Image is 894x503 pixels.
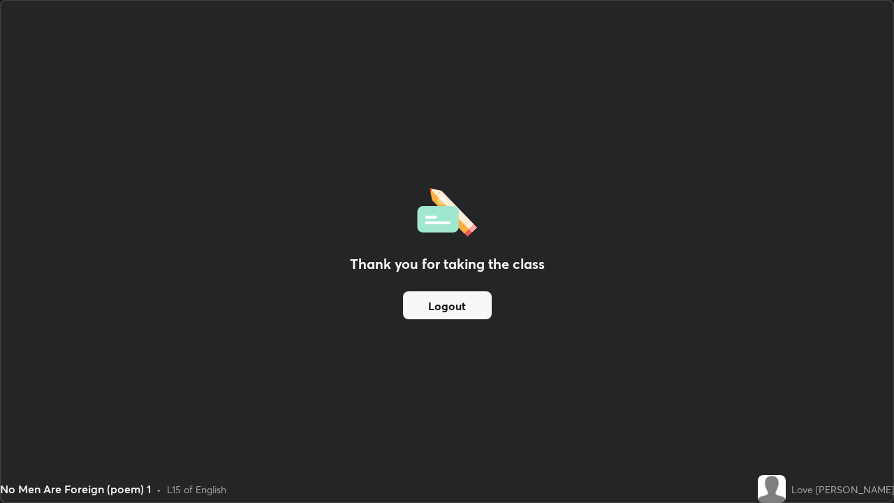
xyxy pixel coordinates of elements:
[156,482,161,497] div: •
[791,482,894,497] div: Love [PERSON_NAME]
[417,184,477,237] img: offlineFeedback.1438e8b3.svg
[403,291,492,319] button: Logout
[167,482,226,497] div: L15 of English
[350,254,545,275] h2: Thank you for taking the class
[758,475,786,503] img: default.png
